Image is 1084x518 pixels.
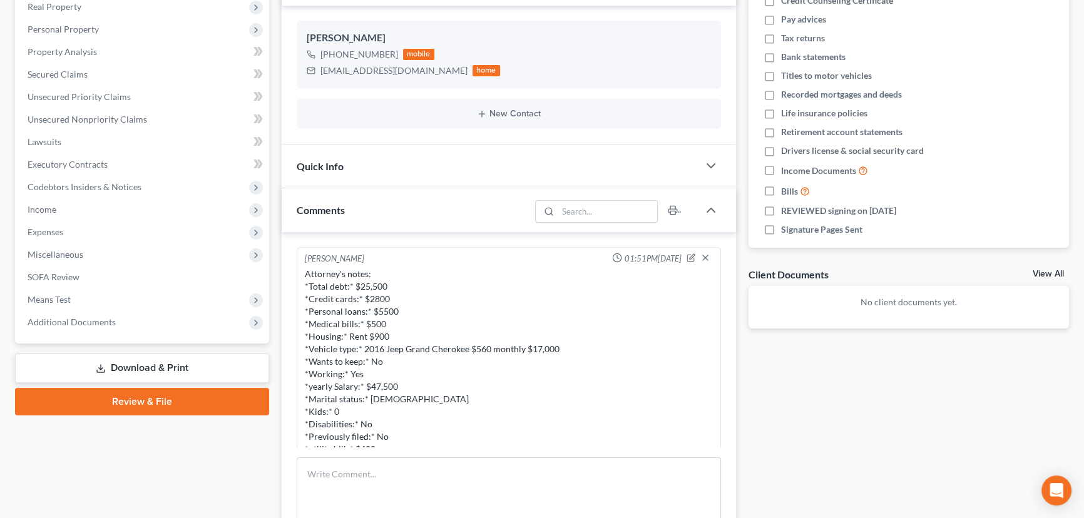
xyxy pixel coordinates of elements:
a: Property Analysis [18,41,269,63]
span: Secured Claims [28,69,88,79]
span: Income Documents [781,165,856,177]
span: Expenses [28,226,63,237]
span: Lawsuits [28,136,61,147]
span: 01:51PM[DATE] [625,253,682,265]
span: Codebtors Insiders & Notices [28,181,141,192]
a: View All [1033,270,1064,278]
span: Miscellaneous [28,249,83,260]
span: Comments [297,204,345,216]
a: Review & File [15,388,269,415]
span: Quick Info [297,160,344,172]
a: Unsecured Nonpriority Claims [18,108,269,131]
a: Executory Contracts [18,153,269,176]
span: Unsecured Priority Claims [28,91,131,102]
a: Download & Print [15,353,269,383]
a: Unsecured Priority Claims [18,86,269,108]
input: Search... [558,201,657,222]
a: Secured Claims [18,63,269,86]
a: SOFA Review [18,266,269,288]
span: Life insurance policies [781,107,867,119]
p: No client documents yet. [759,296,1060,308]
span: Drivers license & social security card [781,145,924,157]
span: Property Analysis [28,46,97,57]
span: Tax returns [781,32,825,44]
div: Client Documents [749,268,829,281]
span: Unsecured Nonpriority Claims [28,114,147,124]
span: Titles to motor vehicles [781,69,872,82]
div: [EMAIL_ADDRESS][DOMAIN_NAME] [320,64,468,77]
span: Pay advices [781,13,826,26]
span: Income [28,204,56,215]
button: New Contact [307,109,711,119]
a: Lawsuits [18,131,269,153]
div: [PERSON_NAME] [307,31,711,46]
div: home [473,65,500,76]
span: Personal Property [28,24,99,34]
span: Signature Pages Sent [781,223,862,236]
span: Bills [781,185,798,198]
span: Executory Contracts [28,159,108,170]
span: SOFA Review [28,272,79,282]
span: Additional Documents [28,317,116,327]
span: Retirement account statements [781,126,902,138]
div: [PERSON_NAME] [305,253,364,265]
span: REVIEWED signing on [DATE] [781,205,896,217]
span: Recorded mortgages and deeds [781,88,902,101]
div: Open Intercom Messenger [1041,475,1071,505]
div: [PHONE_NUMBER] [320,48,398,61]
span: Real Property [28,1,81,12]
span: Means Test [28,294,71,305]
div: mobile [403,49,434,60]
span: Bank statements [781,51,846,63]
